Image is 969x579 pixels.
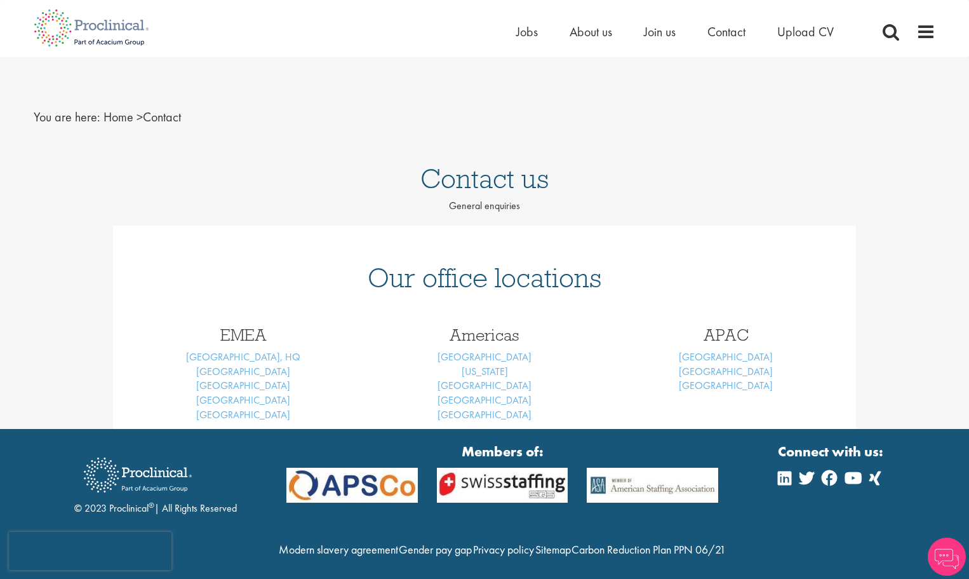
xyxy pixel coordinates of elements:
img: Proclinical Recruitment [74,449,201,501]
a: About us [570,24,612,40]
a: Privacy policy [473,542,534,557]
a: Jobs [516,24,538,40]
h1: Our office locations [132,264,837,292]
a: [GEOGRAPHIC_DATA] [196,408,290,421]
span: Contact [104,109,181,125]
span: You are here: [34,109,100,125]
a: [US_STATE] [462,365,508,378]
div: © 2023 Proclinical | All Rights Reserved [74,448,237,516]
img: Chatbot [928,538,966,576]
a: [GEOGRAPHIC_DATA] [679,379,773,392]
a: Sitemap [535,542,571,557]
a: Modern slavery agreement [279,542,398,557]
a: [GEOGRAPHIC_DATA] [196,379,290,392]
a: Contact [707,24,745,40]
span: > [137,109,143,125]
a: Upload CV [777,24,834,40]
a: [GEOGRAPHIC_DATA] [438,393,531,407]
a: [GEOGRAPHIC_DATA] [679,365,773,378]
img: APSCo [577,468,728,503]
a: breadcrumb link to Home [104,109,133,125]
a: [GEOGRAPHIC_DATA] [438,408,531,421]
strong: Members of: [286,442,718,461]
a: Gender pay gap [399,542,472,557]
sup: ® [149,500,154,510]
a: Carbon Reduction Plan PPN 06/21 [571,542,726,557]
a: [GEOGRAPHIC_DATA] [679,350,773,364]
a: [GEOGRAPHIC_DATA] [196,365,290,378]
h3: APAC [615,327,837,343]
iframe: reCAPTCHA [9,532,171,570]
a: [GEOGRAPHIC_DATA] [438,350,531,364]
h3: Americas [373,327,596,343]
strong: Connect with us: [778,442,886,461]
h3: EMEA [132,327,354,343]
a: [GEOGRAPHIC_DATA] [438,379,531,392]
img: APSCo [277,468,427,503]
a: [GEOGRAPHIC_DATA], HQ [186,350,300,364]
img: APSCo [427,468,578,503]
a: [GEOGRAPHIC_DATA] [196,393,290,407]
a: Join us [644,24,676,40]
